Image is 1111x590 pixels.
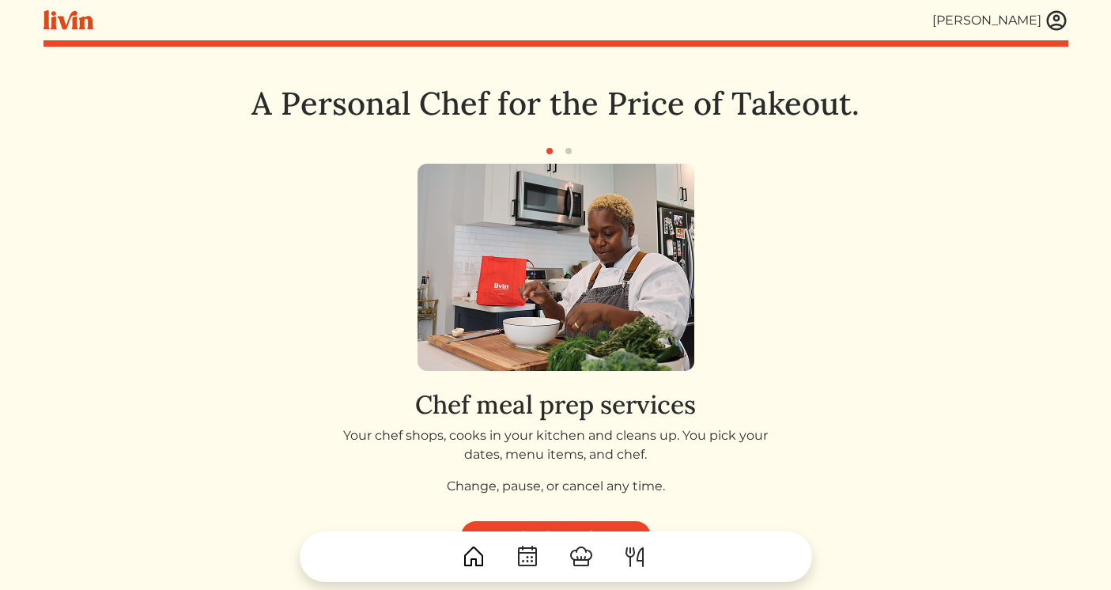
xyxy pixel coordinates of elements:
[515,544,540,569] img: CalendarDots-5bcf9d9080389f2a281d69619e1c85352834be518fbc73d9501aef674afc0d57.svg
[622,544,648,569] img: ForkKnife-55491504ffdb50bab0c1e09e7649658475375261d09fd45db06cec23bce548bf.svg
[43,10,93,30] img: livin-logo-a0d97d1a881af30f6274990eb6222085a2533c92bbd1e4f22c21b4f0d0e3210c.svg
[327,426,784,464] p: Your chef shops, cooks in your kitchen and cleans up. You pick your dates, menu items, and chef.
[461,544,486,569] img: House-9bf13187bcbb5817f509fe5e7408150f90897510c4275e13d0d5fca38e0b5951.svg
[569,544,594,569] img: ChefHat-a374fb509e4f37eb0702ca99f5f64f3b6956810f32a249b33092029f8484b388.svg
[418,164,694,371] img: get_started_1-0a65ebd32e7c329797e27adf41642e3aafd0a893fca442ac9c35c8b44ad508ba.png
[172,85,940,123] h1: A Personal Chef for the Price of Takeout.
[1045,9,1068,32] img: user_account-e6e16d2ec92f44fc35f99ef0dc9cddf60790bfa021a6ecb1c896eb5d2907b31c.svg
[327,390,784,420] h2: Chef meal prep services
[932,11,1041,30] div: [PERSON_NAME]
[327,477,784,496] p: Change, pause, or cancel any time.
